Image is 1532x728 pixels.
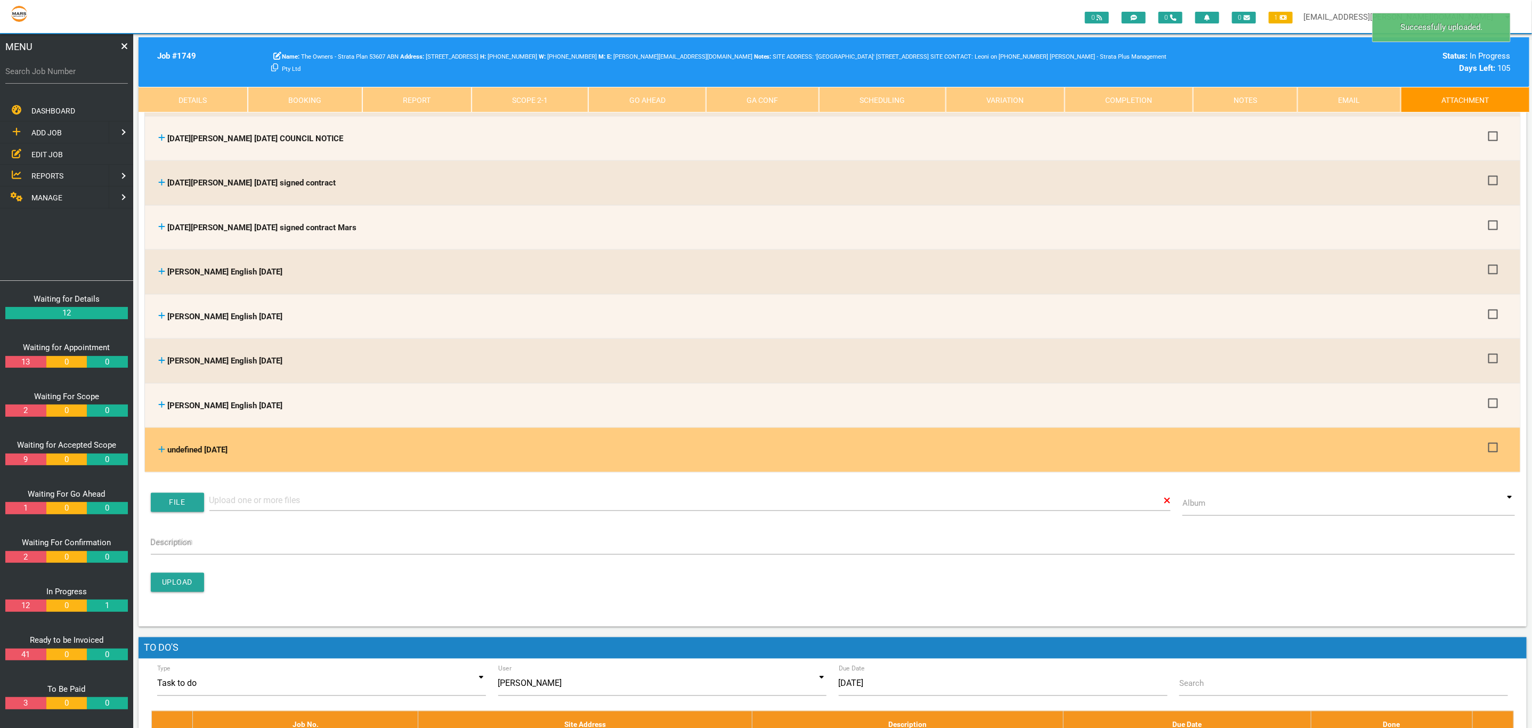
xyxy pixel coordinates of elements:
[167,401,282,410] span: [PERSON_NAME] English [DATE]
[5,356,46,368] a: 13
[706,87,819,112] a: GA Conf
[151,537,192,549] label: Description
[167,267,282,277] span: [PERSON_NAME] English [DATE]
[46,356,87,368] a: 0
[5,600,46,612] a: 12
[23,343,110,352] a: Waiting for Appointment
[46,600,87,612] a: 0
[87,454,127,466] a: 0
[5,502,46,514] a: 1
[46,551,87,563] a: 0
[46,697,87,709] a: 0
[1372,13,1511,42] div: Successfully uploaded.
[28,489,106,499] a: Waiting For Go Ahead
[87,649,127,661] a: 0
[87,356,127,368] a: 0
[48,684,86,694] a: To Be Paid
[1179,678,1204,690] label: Search
[17,440,116,450] a: Waiting for Accepted Scope
[157,664,171,674] label: Type
[5,39,33,54] span: MENU
[46,587,87,596] a: In Progress
[1193,87,1298,112] a: Notes
[87,697,127,709] a: 0
[1085,12,1109,23] span: 0
[87,405,127,417] a: 0
[46,649,87,661] a: 0
[1181,50,1511,74] div: In Progress 105
[607,53,612,60] b: E:
[11,5,28,22] img: s3file
[539,53,597,60] span: [PHONE_NUMBER]
[472,87,589,112] a: Scope 2-1
[362,87,472,112] a: Report
[1158,12,1182,23] span: 0
[1401,87,1529,112] a: Attachment
[139,87,248,112] a: Details
[1298,87,1401,112] a: Email
[480,53,486,60] b: H:
[30,635,103,645] a: Ready to be Invoiced
[34,392,99,401] a: Waiting For Scope
[1065,87,1193,112] a: Completion
[167,445,228,455] span: undefined [DATE]
[31,107,75,115] span: DASHBOARD
[46,405,87,417] a: 0
[87,600,127,612] a: 1
[282,53,299,60] b: Name:
[400,53,424,60] b: Address:
[598,53,605,60] b: M:
[167,178,336,188] span: [DATE][PERSON_NAME] [DATE] signed contract
[5,551,46,563] a: 2
[5,405,46,417] a: 2
[588,87,706,112] a: Go Ahead
[1269,12,1293,23] span: 1
[5,697,46,709] a: 3
[46,502,87,514] a: 0
[209,491,1171,511] input: Upload one or more files
[5,307,128,319] a: 12
[400,53,479,60] span: [STREET_ADDRESS]
[248,87,362,112] a: Booking
[1443,51,1468,61] b: Status:
[5,649,46,661] a: 41
[5,66,128,78] label: Search Job Number
[5,454,46,466] a: 9
[31,172,63,180] span: REPORTS
[34,294,100,304] a: Waiting for Details
[167,356,282,366] span: [PERSON_NAME] English [DATE]
[31,150,63,158] span: EDIT JOB
[839,664,865,674] label: Due Date
[167,223,356,232] span: [DATE][PERSON_NAME] [DATE] signed contract Mars
[22,538,111,547] a: Waiting For Confirmation
[1232,12,1256,23] span: 0
[607,53,752,60] span: [PERSON_NAME][EMAIL_ADDRESS][DOMAIN_NAME]
[271,63,278,73] a: Click here copy customer information.
[87,551,127,563] a: 0
[480,53,537,60] span: Home Phone
[151,573,204,592] a: Upload
[946,87,1065,112] a: Variation
[539,53,546,60] b: W:
[282,53,1167,72] span: SITE ADDRESS: '[GEOGRAPHIC_DATA]' [STREET_ADDRESS] SITE CONTACT: Leoni on [PHONE_NUMBER] [PERSON_...
[282,53,399,60] span: The Owners - Strata Plan 53607 ABN
[498,664,512,674] label: User
[157,51,196,61] b: Job # 1749
[1460,63,1496,73] b: Days Left:
[87,502,127,514] a: 0
[31,128,62,137] span: ADD JOB
[31,193,62,202] span: MANAGE
[167,134,343,143] span: [DATE][PERSON_NAME] [DATE] COUNCIL NOTICE
[754,53,772,60] b: Notes:
[139,637,1527,659] h1: To Do's
[167,312,282,321] span: [PERSON_NAME] English [DATE]
[819,87,946,112] a: Scheduling
[46,454,87,466] a: 0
